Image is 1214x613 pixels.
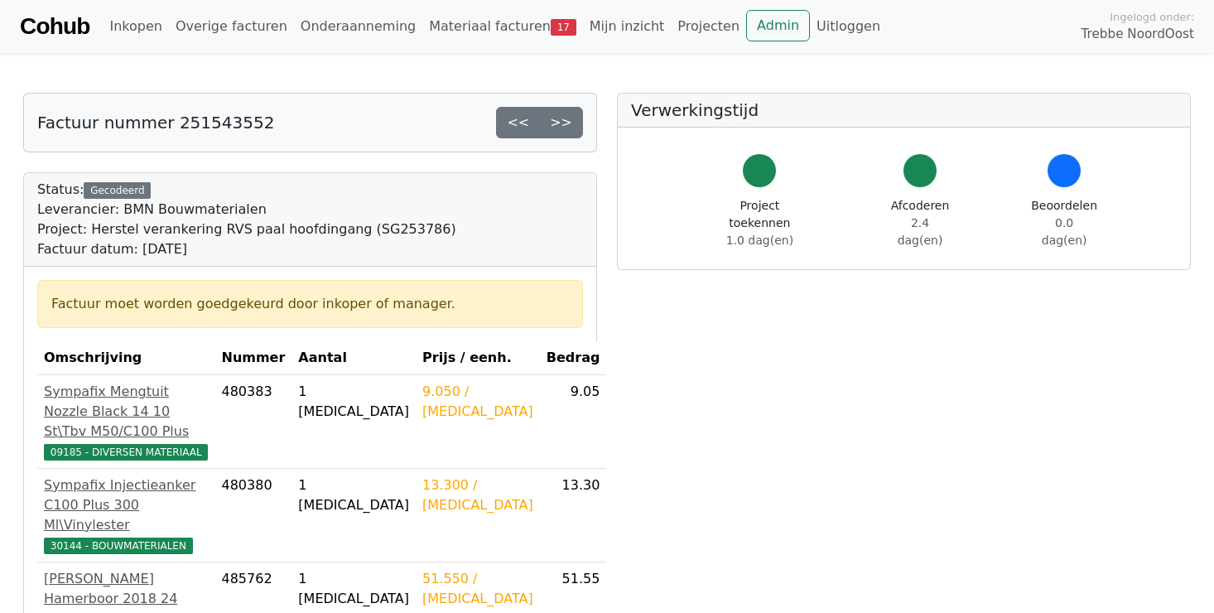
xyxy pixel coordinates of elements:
[1031,197,1097,249] div: Beoordelen
[889,197,952,249] div: Afcoderen
[631,100,1177,120] h5: Verwerkingstijd
[671,10,746,43] a: Projecten
[583,10,672,43] a: Mijn inzicht
[711,197,809,249] div: Project toekennen
[422,569,533,609] div: 51.550 / [MEDICAL_DATA]
[422,475,533,515] div: 13.300 / [MEDICAL_DATA]
[44,475,208,555] a: Sympafix Injectieanker C100 Plus 300 Ml\Vinylester30144 - BOUWMATERIALEN
[37,341,214,375] th: Omschrijving
[422,382,533,422] div: 9.050 / [MEDICAL_DATA]
[84,182,151,199] div: Gecodeerd
[422,10,583,43] a: Materiaal facturen17
[540,341,607,375] th: Bedrag
[51,294,569,314] div: Factuur moet worden goedgekeurd door inkoper of manager.
[298,382,409,422] div: 1 [MEDICAL_DATA]
[37,220,456,239] div: Project: Herstel verankering RVS paal hoofdingang (SG253786)
[810,10,887,43] a: Uitloggen
[37,239,456,259] div: Factuur datum: [DATE]
[1042,216,1087,247] span: 0.0 dag(en)
[898,216,943,247] span: 2.4 dag(en)
[44,538,193,554] span: 30144 - BOUWMATERIALEN
[214,469,291,562] td: 480380
[37,113,274,133] h5: Factuur nummer 251543552
[1082,25,1194,44] span: Trebbe NoordOost
[746,10,810,41] a: Admin
[540,469,607,562] td: 13.30
[416,341,540,375] th: Prijs / eenh.
[214,375,291,469] td: 480383
[1110,9,1194,25] span: Ingelogd onder:
[540,375,607,469] td: 9.05
[214,341,291,375] th: Nummer
[551,19,576,36] span: 17
[37,200,456,220] div: Leverancier: BMN Bouwmaterialen
[44,382,208,461] a: Sympafix Mengtuit Nozzle Black 14 10 St\Tbv M50/C100 Plus09185 - DIVERSEN MATERIAAL
[496,107,540,138] a: <<
[298,475,409,515] div: 1 [MEDICAL_DATA]
[44,444,208,461] span: 09185 - DIVERSEN MATERIAAL
[539,107,583,138] a: >>
[20,7,89,46] a: Cohub
[726,234,793,247] span: 1.0 dag(en)
[103,10,168,43] a: Inkopen
[37,180,456,259] div: Status:
[44,475,208,535] div: Sympafix Injectieanker C100 Plus 300 Ml\Vinylester
[294,10,422,43] a: Onderaanneming
[291,341,416,375] th: Aantal
[298,569,409,609] div: 1 [MEDICAL_DATA]
[44,382,208,442] div: Sympafix Mengtuit Nozzle Black 14 10 St\Tbv M50/C100 Plus
[169,10,294,43] a: Overige facturen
